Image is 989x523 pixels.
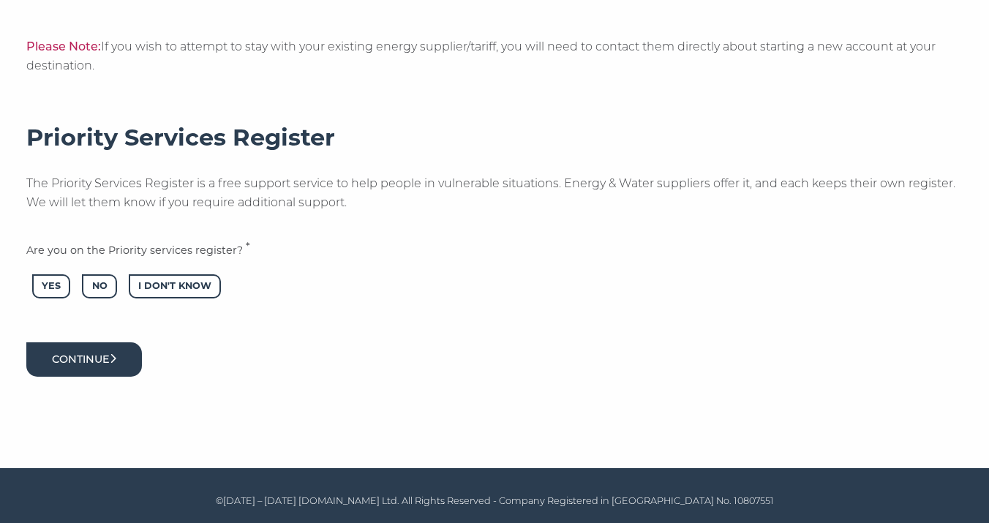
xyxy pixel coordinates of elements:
[129,274,221,298] span: I Don't Know
[26,244,243,257] span: Are you on the Priority services register?
[26,342,142,377] button: Continue
[26,123,963,152] h4: Priority Services Register
[82,274,116,298] span: No
[30,494,959,509] p: ©[DATE] – [DATE] [DOMAIN_NAME] Ltd. All Rights Reserved - Company Registered in [GEOGRAPHIC_DATA]...
[26,39,101,53] span: Please Note:
[26,174,963,212] p: The Priority Services Register is a free support service to help people in vulnerable situations....
[26,37,963,75] p: If you wish to attempt to stay with your existing energy supplier/tariff, you will need to contac...
[32,274,70,298] span: Yes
